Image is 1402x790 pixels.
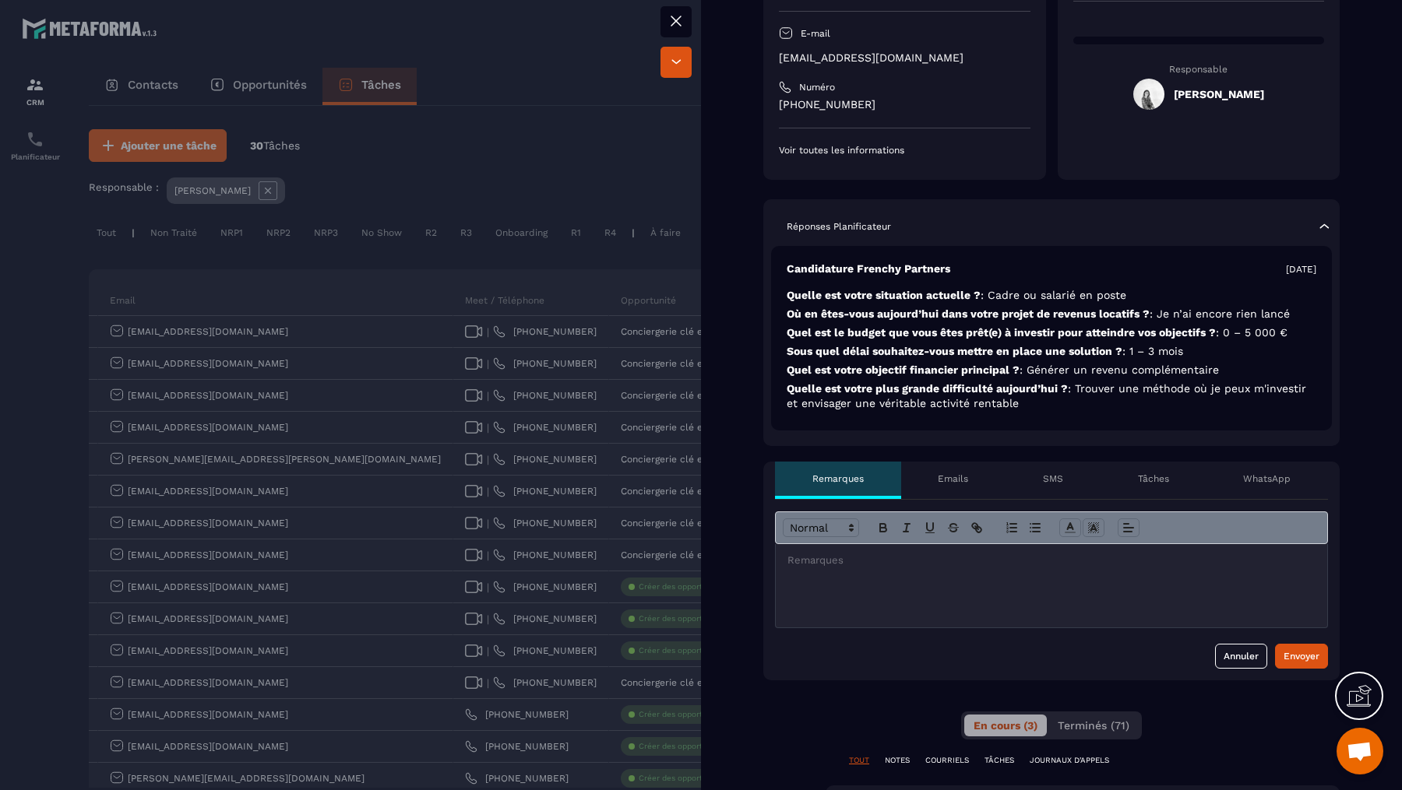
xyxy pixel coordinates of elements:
p: [PHONE_NUMBER] [779,97,1030,112]
p: TOUT [849,755,869,766]
span: : Je n’ai encore rien lancé [1150,307,1290,320]
p: SMS [1043,472,1063,485]
span: : 1 – 3 mois [1122,345,1183,357]
button: Annuler [1215,644,1267,669]
p: Quelle est votre plus grande difficulté aujourd’hui ? [787,381,1316,411]
p: [EMAIL_ADDRESS][DOMAIN_NAME] [779,51,1030,65]
p: Réponses Planificateur [787,220,891,233]
p: COURRIELS [925,755,969,766]
button: Terminés (71) [1048,715,1139,736]
p: Remarques [812,472,864,485]
p: Où en êtes-vous aujourd’hui dans votre projet de revenus locatifs ? [787,307,1316,321]
span: En cours (3) [974,719,1037,732]
p: WhatsApp [1243,472,1291,485]
p: Quel est le budget que vous êtes prêt(e) à investir pour atteindre vos objectifs ? [787,325,1316,340]
p: Tâches [1138,472,1169,485]
p: Responsable [1073,64,1325,75]
p: Quel est votre objectif financier principal ? [787,363,1316,377]
p: Numéro [799,81,835,93]
button: En cours (3) [964,715,1047,736]
span: Terminés (71) [1058,719,1129,732]
p: Voir toutes les informations [779,144,1030,156]
span: : Générer un revenu complémentaire [1020,363,1219,376]
p: JOURNAUX D'APPELS [1030,755,1109,766]
span: : Cadre ou salarié en poste [981,289,1126,301]
div: Ouvrir le chat [1337,728,1383,774]
button: Envoyer [1275,644,1328,669]
p: Candidature Frenchy Partners [787,262,950,276]
p: Sous quel délai souhaitez-vous mettre en place une solution ? [787,344,1316,359]
h5: [PERSON_NAME] [1174,88,1264,100]
p: Quelle est votre situation actuelle ? [787,288,1316,303]
p: Emails [938,472,968,485]
div: Envoyer [1284,648,1319,664]
p: TÂCHES [985,755,1014,766]
p: E-mail [801,27,830,40]
p: NOTES [885,755,910,766]
span: : 0 – 5 000 € [1216,326,1288,339]
p: [DATE] [1286,263,1316,276]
